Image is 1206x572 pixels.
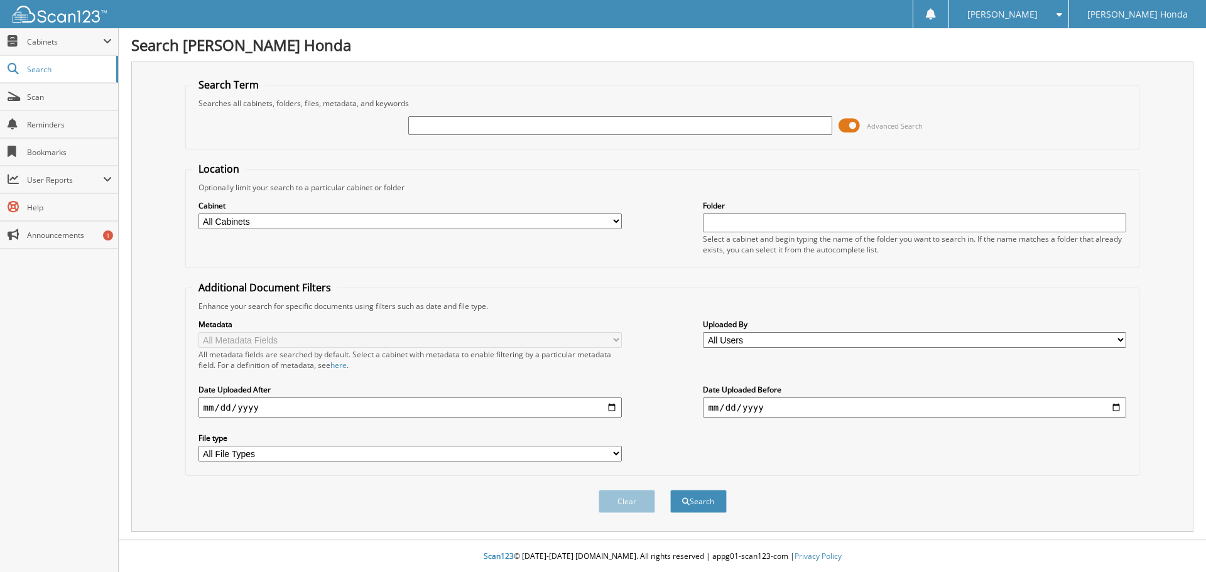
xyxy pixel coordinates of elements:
h1: Search [PERSON_NAME] Honda [131,35,1193,55]
span: Advanced Search [867,121,923,131]
span: Scan [27,92,112,102]
button: Search [670,490,727,513]
span: Announcements [27,230,112,240]
label: Folder [703,200,1126,211]
span: Bookmarks [27,147,112,158]
span: User Reports [27,175,103,185]
div: © [DATE]-[DATE] [DOMAIN_NAME]. All rights reserved | appg01-scan123-com | [119,541,1206,572]
legend: Location [192,162,246,176]
div: Searches all cabinets, folders, files, metadata, and keywords [192,98,1133,109]
img: scan123-logo-white.svg [13,6,107,23]
span: Search [27,64,110,75]
span: [PERSON_NAME] Honda [1087,11,1188,18]
input: end [703,397,1126,418]
div: Enhance your search for specific documents using filters such as date and file type. [192,301,1133,311]
input: start [198,397,622,418]
span: Reminders [27,119,112,130]
span: Scan123 [484,551,514,561]
div: Select a cabinet and begin typing the name of the folder you want to search in. If the name match... [703,234,1126,255]
span: [PERSON_NAME] [967,11,1038,18]
legend: Additional Document Filters [192,281,337,294]
a: here [330,360,347,370]
button: Clear [599,490,655,513]
label: Uploaded By [703,319,1126,330]
div: Optionally limit your search to a particular cabinet or folder [192,182,1133,193]
label: Metadata [198,319,622,330]
a: Privacy Policy [795,551,842,561]
label: Date Uploaded Before [703,384,1126,395]
div: 1 [103,230,113,240]
div: All metadata fields are searched by default. Select a cabinet with metadata to enable filtering b... [198,349,622,370]
label: File type [198,433,622,443]
label: Cabinet [198,200,622,211]
legend: Search Term [192,78,265,92]
label: Date Uploaded After [198,384,622,395]
span: Help [27,202,112,213]
span: Cabinets [27,36,103,47]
